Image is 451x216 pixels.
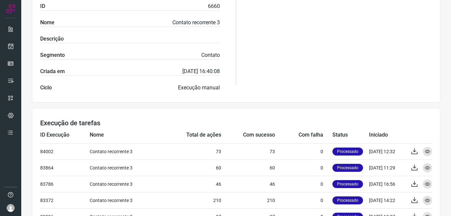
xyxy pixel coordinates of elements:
[162,160,221,176] td: 60
[7,204,15,212] img: avatar-user-boy.jpg
[90,160,162,176] td: Contato recorrente 3
[332,127,369,143] td: Status
[40,176,90,192] td: 83786
[90,192,162,208] td: Contato recorrente 3
[332,148,363,156] p: Processado
[90,127,162,143] td: Nome
[178,84,220,92] p: Execução manual
[221,143,275,160] td: 73
[90,143,162,160] td: Contato recorrente 3
[332,196,363,204] p: Processado
[369,160,406,176] td: [DATE] 11:29
[6,4,16,14] img: Logo
[162,176,221,192] td: 46
[162,143,221,160] td: 73
[40,35,64,43] label: Descrição
[208,2,220,10] p: 6660
[275,176,332,192] td: 0
[182,67,220,75] p: [DATE] 16:40:08
[221,192,275,208] td: 210
[221,176,275,192] td: 46
[369,143,406,160] td: [DATE] 12:32
[369,192,406,208] td: [DATE] 14:22
[40,19,54,27] label: Nome
[40,119,432,127] h3: Execução de tarefas
[221,127,275,143] td: Com sucesso
[40,2,45,10] label: ID
[275,143,332,160] td: 0
[369,127,406,143] td: Iniciado
[40,160,90,176] td: 83864
[90,176,162,192] td: Contato recorrente 3
[332,164,363,172] p: Processado
[172,19,220,27] p: Contato recorrente 3
[221,160,275,176] td: 60
[275,160,332,176] td: 0
[162,127,221,143] td: Total de ações
[201,51,220,59] p: Contato
[275,192,332,208] td: 0
[275,127,332,143] td: Com falha
[369,176,406,192] td: [DATE] 16:56
[40,84,52,92] label: Ciclo
[40,192,90,208] td: 83372
[40,67,65,75] label: Criada em
[40,127,90,143] td: ID Execução
[40,51,65,59] label: Segmento
[162,192,221,208] td: 210
[40,143,90,160] td: 84002
[332,180,363,188] p: Processado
